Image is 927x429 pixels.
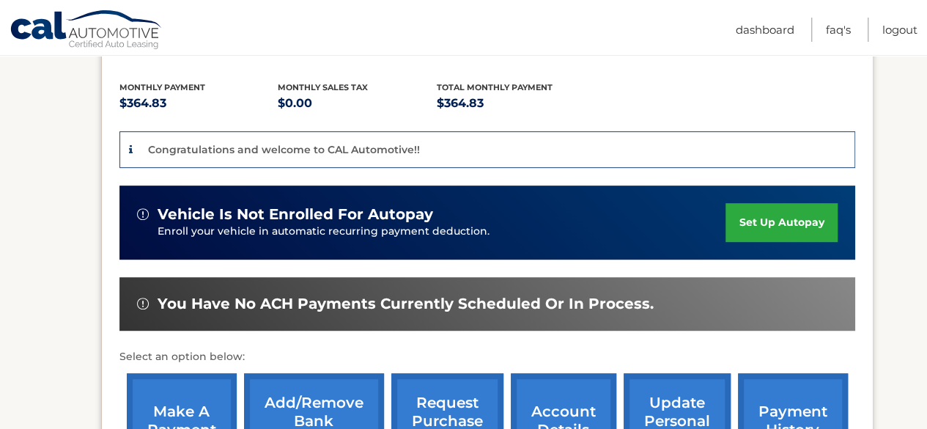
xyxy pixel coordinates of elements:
span: Monthly sales Tax [278,82,368,92]
p: Congratulations and welcome to CAL Automotive!! [148,143,420,156]
a: Cal Automotive [10,10,163,52]
img: alert-white.svg [137,208,149,220]
span: Total Monthly Payment [437,82,553,92]
span: Monthly Payment [119,82,205,92]
a: set up autopay [725,203,837,242]
span: vehicle is not enrolled for autopay [158,205,433,224]
a: Dashboard [736,18,794,42]
a: Logout [882,18,917,42]
span: You have no ACH payments currently scheduled or in process. [158,295,654,313]
p: Enroll your vehicle in automatic recurring payment deduction. [158,224,726,240]
p: Select an option below: [119,348,855,366]
p: $0.00 [278,93,437,114]
p: $364.83 [119,93,278,114]
p: $364.83 [437,93,596,114]
a: FAQ's [826,18,851,42]
img: alert-white.svg [137,298,149,309]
